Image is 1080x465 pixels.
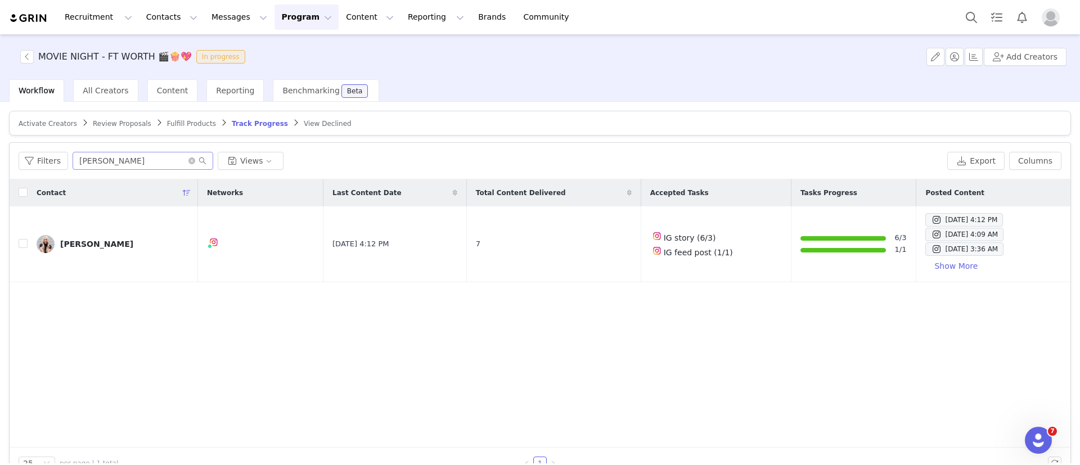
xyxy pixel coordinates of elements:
[1035,8,1071,26] button: Profile
[517,4,581,30] a: Community
[332,188,402,198] span: Last Content Date
[205,4,274,30] button: Messages
[19,86,55,95] span: Workflow
[73,152,213,170] input: Search...
[207,188,243,198] span: Networks
[895,244,907,256] a: 1/1
[60,240,133,249] div: [PERSON_NAME]
[1042,8,1060,26] img: placeholder-profile.jpg
[800,188,857,198] span: Tasks Progress
[196,50,245,64] span: In progress
[895,232,907,244] a: 6/3
[304,120,352,128] span: View Declined
[199,157,206,165] i: icon: search
[1025,427,1052,454] iframe: Intercom live chat
[209,238,218,247] img: instagram.svg
[274,4,339,30] button: Program
[83,86,128,95] span: All Creators
[931,242,998,256] div: [DATE] 3:36 AM
[232,120,288,128] span: Track Progress
[984,48,1066,66] button: Add Creators
[19,120,77,128] span: Activate Creators
[1048,427,1057,436] span: 7
[339,4,400,30] button: Content
[37,235,189,253] a: [PERSON_NAME]
[947,152,1005,170] button: Export
[925,188,984,198] span: Posted Content
[9,13,48,24] img: grin logo
[188,157,195,164] i: icon: close-circle
[20,50,250,64] span: [object Object]
[476,238,480,250] span: 7
[218,152,283,170] button: Views
[664,248,733,257] span: IG feed post (1/1)
[347,88,363,94] div: Beta
[984,4,1009,30] a: Tasks
[652,232,661,241] img: instagram.svg
[401,4,471,30] button: Reporting
[931,213,997,227] div: [DATE] 4:12 PM
[650,188,709,198] span: Accepted Tasks
[1010,4,1034,30] button: Notifications
[157,86,188,95] span: Content
[216,86,254,95] span: Reporting
[1009,152,1061,170] button: Columns
[282,86,339,95] span: Benchmarking
[19,152,68,170] button: Filters
[38,50,192,64] h3: MOVIE NIGHT - FT WORTH 🎬🍿💖
[931,228,998,241] div: [DATE] 4:09 AM
[37,235,55,253] img: 3c47322f-81bc-4370-ac01-4670b98e9752.jpg
[471,4,516,30] a: Brands
[37,188,66,198] span: Contact
[476,188,566,198] span: Total Content Delivered
[58,4,139,30] button: Recruitment
[93,120,151,128] span: Review Proposals
[139,4,204,30] button: Contacts
[664,233,716,242] span: IG story (6/3)
[167,120,216,128] span: Fulfill Products
[925,257,987,275] button: Show More
[652,246,661,255] img: instagram.svg
[959,4,984,30] button: Search
[332,238,389,250] span: [DATE] 4:12 PM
